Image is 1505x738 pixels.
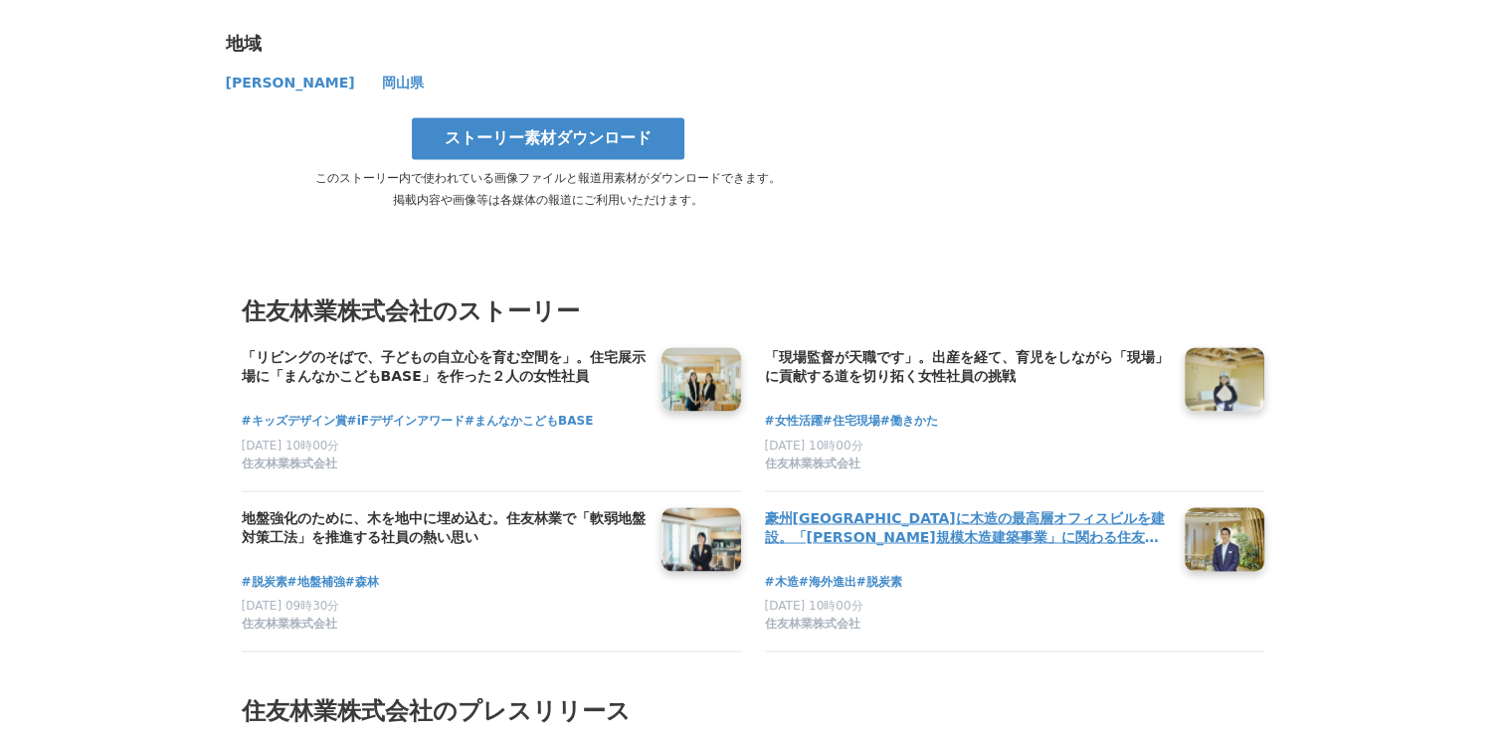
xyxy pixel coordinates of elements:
[242,455,646,474] a: 住友林業株式会社
[765,598,863,612] span: [DATE] 10時00分
[765,455,860,471] span: 住友林業株式会社
[242,507,646,549] a: 地盤強化のために、木を地中に埋め込む。住友林業で「軟弱地盤対策工法」を推進する社員の熱い思い
[242,691,1264,729] h2: 住友林業株式会社のプレスリリース
[765,347,1169,389] a: 「現場監督が天職です」。出産を経て、育児をしながら「現場」に貢献する道を切り拓く女性社員の挑戦
[242,598,340,612] span: [DATE] 09時30分
[823,412,880,431] a: #住宅現場
[765,507,1169,548] h4: 豪州[GEOGRAPHIC_DATA]に木造の最高層オフィスビルを建設。「[PERSON_NAME]規模木造建築事業」に関わる住友林業社員のキャリアと展望
[242,507,646,548] h4: 地盤強化のために、木を地中に埋め込む。住友林業で「軟弱地盤対策工法」を推進する社員の熱い思い
[226,32,862,56] div: 地域
[382,79,424,90] a: 岡山県
[765,438,863,452] span: [DATE] 10時00分
[226,79,358,90] a: [PERSON_NAME]
[765,507,1169,549] a: 豪州[GEOGRAPHIC_DATA]に木造の最高層オフィスビルを建設。「[PERSON_NAME]規模木造建築事業」に関わる住友林業社員のキャリアと展望
[345,572,379,591] a: #森林
[242,438,340,452] span: [DATE] 10時00分
[242,292,1264,330] h3: 住友林業株式会社のストーリー
[799,572,856,591] a: #海外進出
[765,615,1169,635] a: 住友林業株式会社
[347,412,465,431] a: #iFデザインアワード
[287,572,345,591] a: #地盤補強
[765,347,1169,388] h4: 「現場監督が天職です」。出産を経て、育児をしながら「現場」に貢献する道を切り拓く女性社員の挑戦
[242,455,337,471] span: 住友林業株式会社
[226,75,355,91] span: [PERSON_NAME]
[242,412,347,431] a: #キッズデザイン賞
[242,615,646,635] a: 住友林業株式会社
[465,412,593,431] a: #まんなかこどもBASE
[412,117,684,159] a: ストーリー素材ダウンロード
[765,412,823,431] a: #女性活躍
[242,347,646,388] h4: 「リビングのそばで、子どもの自立心を育む空間を」。住宅展示場に「まんなかこどもBASE」を作った２人の女性社員
[765,455,1169,474] a: 住友林業株式会社
[382,75,424,91] span: 岡山県
[880,412,938,431] a: #働きかた
[765,615,860,632] span: 住友林業株式会社
[765,572,799,591] a: #木造
[242,615,337,632] span: 住友林業株式会社
[242,572,287,591] a: #脱炭素
[856,572,902,591] a: #脱炭素
[226,167,870,211] p: このストーリー内で使われている画像ファイルと報道用素材がダウンロードできます。 掲載内容や画像等は各媒体の報道にご利用いただけます。
[242,347,646,389] a: 「リビングのそばで、子どもの自立心を育む空間を」。住宅展示場に「まんなかこどもBASE」を作った２人の女性社員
